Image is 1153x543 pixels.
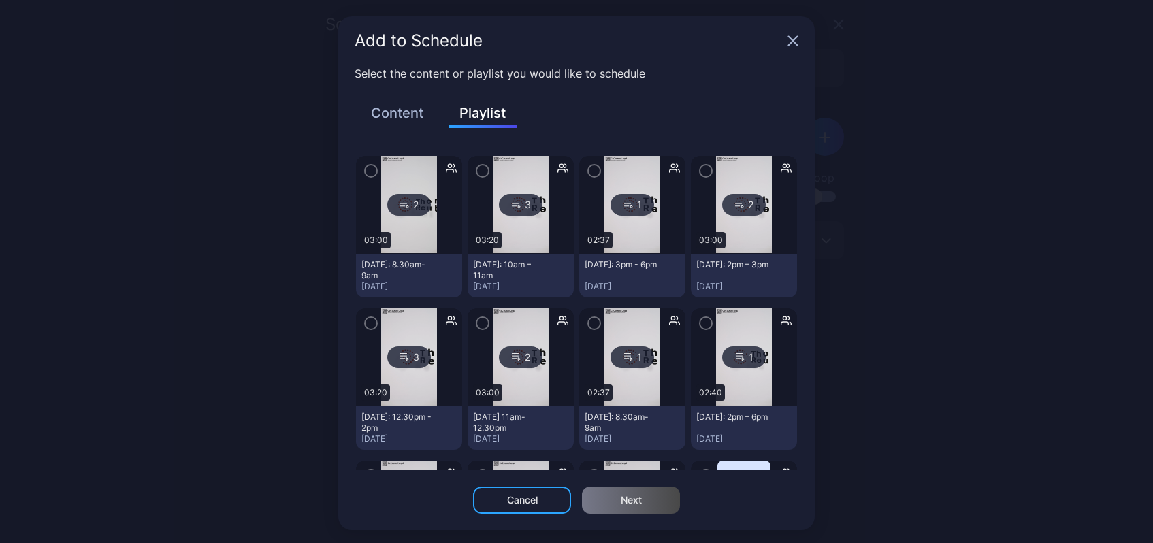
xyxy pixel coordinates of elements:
div: 02:40 [696,384,725,401]
button: Playlist [449,101,517,128]
div: [DATE] [361,281,457,292]
div: [DATE] [696,281,792,292]
div: Wednesday: 10am – 11am [473,259,548,281]
div: Wednesday: 8.30am-9am [585,412,660,433]
div: 1 [611,194,654,216]
div: 2 [499,346,542,368]
p: Select the content or playlist you would like to schedule [355,65,798,82]
div: Monday: 2pm – 6pm [696,412,771,423]
div: 3 [499,194,542,216]
div: 03:00 [696,232,726,248]
div: [DATE] [473,281,568,292]
div: Wednesday 11am-12.30pm [473,412,548,433]
div: Add to Schedule [355,33,782,49]
div: Wednesday: 12.30pm - 2pm [361,412,436,433]
div: [DATE] [696,433,792,444]
div: 2 [387,194,431,216]
div: Wednesday: 2pm – 3pm [696,259,771,270]
div: 1 [611,346,654,368]
div: 03:00 [361,232,391,248]
div: Wednesday: 3pm - 6pm [585,259,660,270]
div: 3 [387,346,431,368]
button: Next [582,487,680,514]
div: [DATE] [585,433,680,444]
div: [DATE] [361,433,457,444]
button: Content [363,101,432,125]
div: 03:00 [473,384,502,401]
div: 02:37 [585,384,613,401]
div: 03:20 [473,232,502,248]
div: Thursday: 8.30am-9am [361,259,436,281]
div: Next [621,495,642,506]
div: [DATE] [585,281,680,292]
div: 02:37 [585,232,613,248]
div: [DATE] [473,433,568,444]
button: Cancel [473,487,571,514]
div: 1 [722,346,766,368]
div: 2 [722,194,766,216]
div: Cancel [507,495,538,506]
div: 03:20 [361,384,390,401]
